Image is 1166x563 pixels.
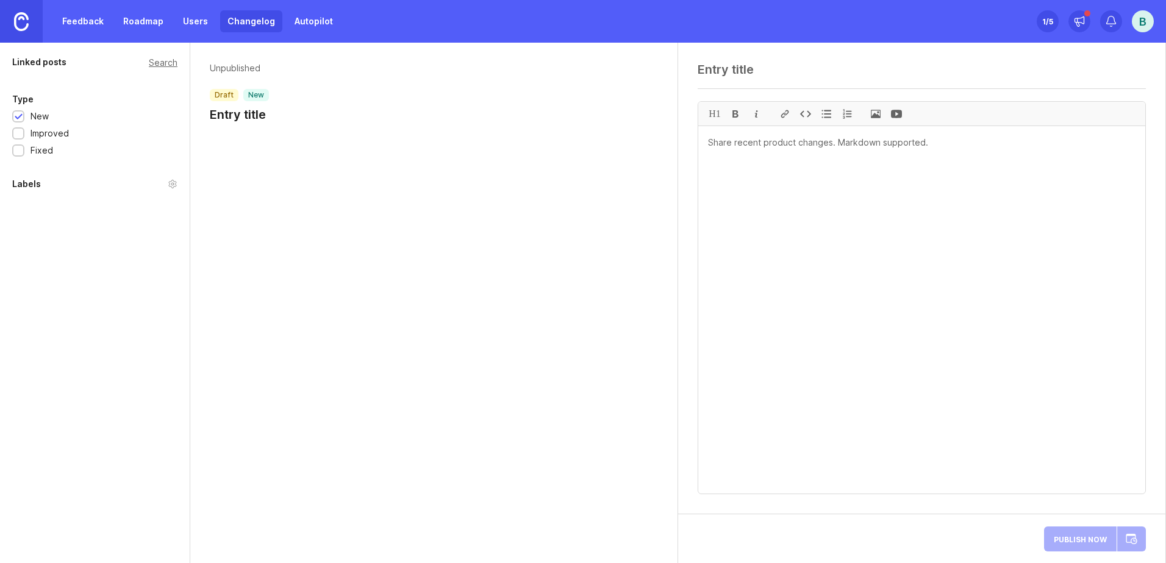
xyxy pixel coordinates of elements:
[287,10,340,32] a: Autopilot
[55,10,111,32] a: Feedback
[1042,13,1053,30] div: 1 /5
[176,10,215,32] a: Users
[1132,10,1154,32] button: B
[12,92,34,107] div: Type
[30,110,49,123] div: New
[14,12,29,31] img: Canny Home
[248,90,264,100] p: new
[30,144,53,157] div: Fixed
[30,127,69,140] div: Improved
[210,106,269,123] h1: Entry title
[149,59,177,66] div: Search
[704,102,725,126] div: H1
[220,10,282,32] a: Changelog
[210,62,269,74] p: Unpublished
[215,90,234,100] p: draft
[12,177,41,191] div: Labels
[116,10,171,32] a: Roadmap
[1037,10,1059,32] button: 1/5
[12,55,66,69] div: Linked posts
